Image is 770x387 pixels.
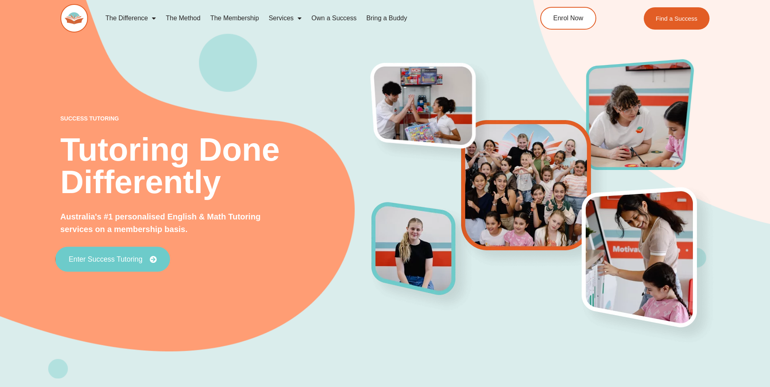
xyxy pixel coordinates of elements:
[205,9,264,28] a: The Membership
[540,7,596,30] a: Enrol Now
[60,116,372,121] p: success tutoring
[101,9,503,28] nav: Menu
[306,9,361,28] a: Own a Success
[361,9,412,28] a: Bring a Buddy
[656,15,698,21] span: Find a Success
[55,247,170,272] a: Enter Success Tutoring
[264,9,306,28] a: Services
[553,15,583,21] span: Enrol Now
[644,7,710,30] a: Find a Success
[69,256,142,263] span: Enter Success Tutoring
[161,9,205,28] a: The Method
[101,9,161,28] a: The Difference
[60,133,372,198] h2: Tutoring Done Differently
[635,295,770,387] iframe: Chat Widget
[60,211,288,236] p: Australia's #1 personalised English & Math Tutoring services on a membership basis.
